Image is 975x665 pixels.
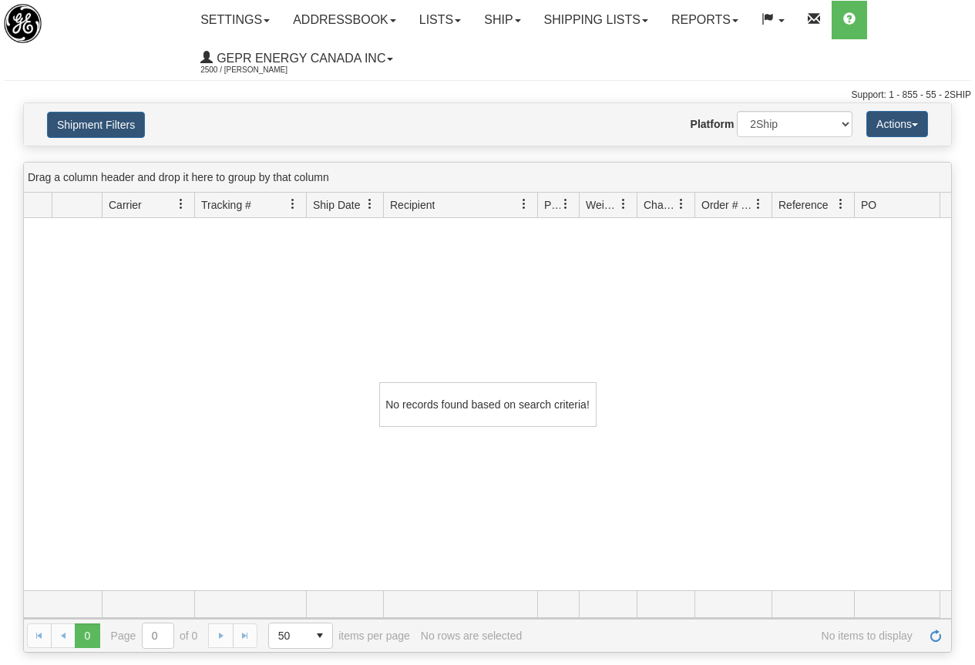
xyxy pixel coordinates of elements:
[668,191,694,217] a: Charge filter column settings
[691,116,735,132] label: Platform
[102,193,194,218] th: Press ctrl + space to group
[745,191,772,217] a: Order # / Ship Request # filter column settings
[701,197,753,213] span: Order # / Ship Request #
[357,191,383,217] a: Ship Date filter column settings
[200,62,316,78] span: 2500 / [PERSON_NAME]
[778,197,829,213] span: Reference
[194,193,306,218] th: Press ctrl + space to group
[383,193,537,218] th: Press ctrl + space to group
[772,193,854,218] th: Press ctrl + space to group
[109,197,142,213] span: Carrier
[930,191,957,217] a: PO filter column settings
[660,1,750,39] a: Reports
[544,197,560,213] span: Packages
[866,111,928,137] button: Actions
[533,1,660,39] a: Shipping lists
[854,193,957,218] th: Press ctrl + space to group
[390,197,435,213] span: Recipient
[861,197,876,213] span: PO
[533,630,913,642] span: No items to display
[537,193,579,218] th: Press ctrl + space to group
[75,623,99,648] span: Page 0
[47,112,145,138] button: Shipment Filters
[940,254,973,411] iframe: chat widget
[379,382,597,427] div: No records found based on search criteria!
[644,197,676,213] span: Charge
[189,39,405,78] a: GEPR Energy Canada Inc 2500 / [PERSON_NAME]
[637,193,694,218] th: Press ctrl + space to group
[268,623,333,649] span: Page sizes drop down
[610,191,637,217] a: Weight filter column settings
[579,193,637,218] th: Press ctrl + space to group
[923,623,948,648] a: Refresh
[52,193,102,218] th: Press ctrl + space to group
[421,630,523,642] div: No rows are selected
[313,197,360,213] span: Ship Date
[268,623,410,649] span: items per page
[553,191,579,217] a: Packages filter column settings
[4,4,42,43] img: logo2500.jpg
[4,89,971,102] div: Support: 1 - 855 - 55 - 2SHIP
[201,197,251,213] span: Tracking #
[24,163,951,193] div: grid grouping header
[308,623,332,648] span: select
[306,193,383,218] th: Press ctrl + space to group
[586,197,618,213] span: Weight
[213,52,385,65] span: GEPR Energy Canada Inc
[281,1,408,39] a: Addressbook
[408,1,472,39] a: Lists
[828,191,854,217] a: Reference filter column settings
[189,1,281,39] a: Settings
[168,191,194,217] a: Carrier filter column settings
[280,191,306,217] a: Tracking # filter column settings
[472,1,532,39] a: Ship
[694,193,772,218] th: Press ctrl + space to group
[278,628,298,643] span: 50
[111,623,198,649] span: Page of 0
[511,191,537,217] a: Recipient filter column settings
